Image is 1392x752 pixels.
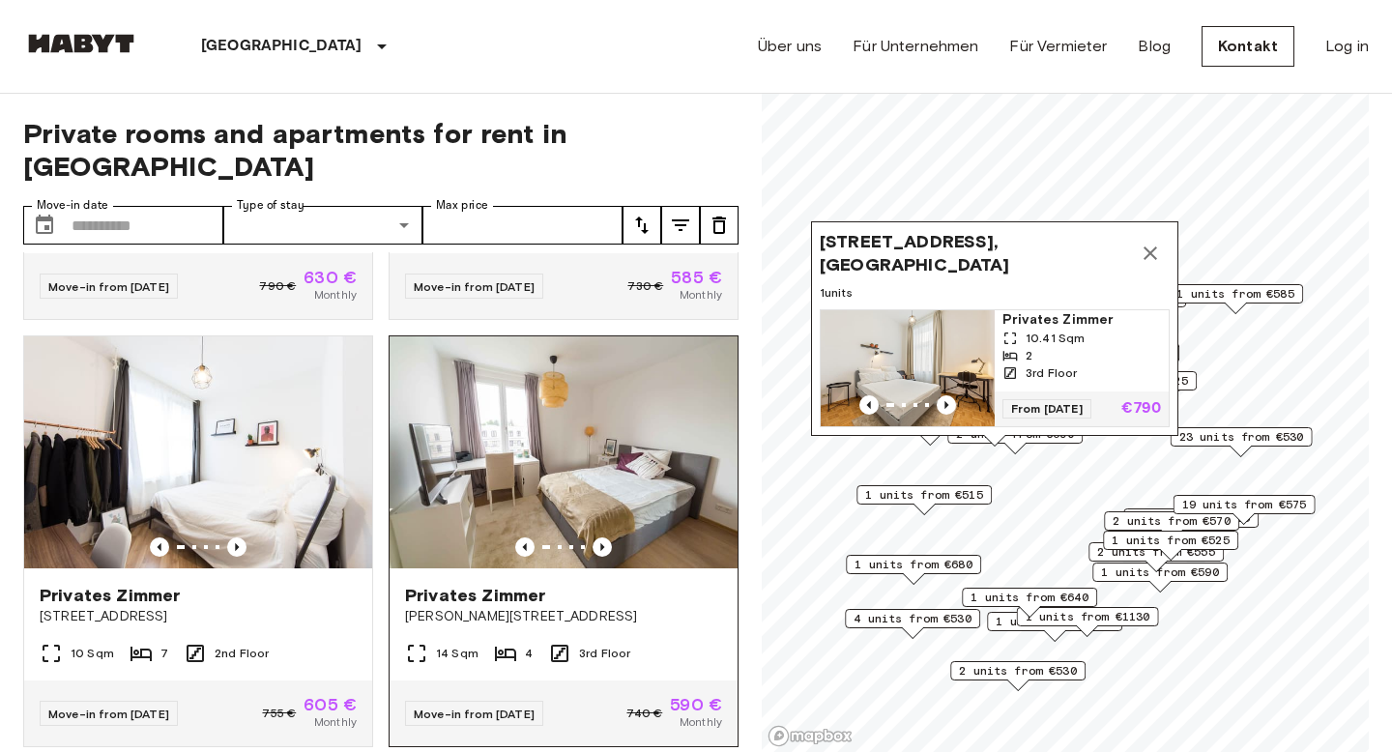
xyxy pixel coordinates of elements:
span: 1 units from €640 [971,589,1088,606]
span: Move-in from [DATE] [48,707,169,721]
label: Type of stay [237,197,304,214]
span: 755 € [262,705,296,722]
a: Log in [1325,35,1369,58]
p: [GEOGRAPHIC_DATA] [201,35,362,58]
button: tune [700,206,739,245]
span: 2nd Floor [215,645,269,662]
span: 1 units from €515 [865,486,983,504]
img: Habyt [23,34,139,53]
div: Map marker [1104,511,1239,541]
label: Max price [436,197,488,214]
span: 3 units from €605 [1132,509,1250,527]
span: Monthly [314,286,357,304]
span: 2 units from €555 [1097,543,1215,561]
span: Monthly [314,713,357,731]
a: Kontakt [1202,26,1294,67]
span: 1 units from €1130 [1026,608,1150,625]
span: 1 units [820,284,1170,302]
div: Map marker [1174,495,1316,525]
button: Previous image [593,537,612,557]
div: Map marker [1017,607,1159,637]
span: 1 units from €590 [1101,564,1219,581]
div: Map marker [1171,427,1313,457]
button: Choose date [25,206,64,245]
button: Previous image [859,395,879,415]
div: Map marker [987,612,1122,642]
p: €790 [1121,401,1161,417]
span: From [DATE] [1002,399,1091,419]
span: 3rd Floor [579,645,630,662]
span: Move-in from [DATE] [414,279,535,294]
a: Marketing picture of unit DE-01-018-001-04HPrevious imagePrevious imagePrivates Zimmer[STREET_ADD... [23,335,373,747]
button: Previous image [937,395,956,415]
span: 585 € [671,269,722,286]
span: Privates Zimmer [1002,310,1161,330]
span: 10.41 Sqm [1026,330,1085,347]
span: 605 € [304,696,357,713]
a: Marketing picture of unit DE-01-015-001-01HPrevious imagePrevious imagePrivates Zimmer10.41 Sqm23... [820,309,1170,427]
span: 19 units from €575 [1182,496,1307,513]
span: 590 € [670,696,722,713]
span: 23 units from €530 [1179,428,1304,446]
span: 1 units from €585 [1176,285,1294,303]
span: 630 € [304,269,357,286]
img: Marketing picture of unit DE-01-015-001-01H [821,310,995,426]
span: [PERSON_NAME][STREET_ADDRESS] [405,607,722,626]
a: Mapbox logo [768,725,853,747]
a: Blog [1138,35,1171,58]
div: Map marker [856,485,992,515]
a: Über uns [758,35,822,58]
span: 740 € [626,705,662,722]
span: 3rd Floor [1026,364,1077,382]
span: Privates Zimmer [40,584,180,607]
div: Map marker [1088,542,1224,572]
div: Map marker [1092,563,1228,593]
div: Map marker [811,221,1178,447]
button: tune [661,206,700,245]
button: Previous image [515,537,535,557]
span: 14 Sqm [436,645,478,662]
span: 7 [160,645,168,662]
span: [STREET_ADDRESS], [GEOGRAPHIC_DATA] [820,230,1131,276]
span: Private rooms and apartments for rent in [GEOGRAPHIC_DATA] [23,117,739,183]
a: Für Vermieter [1009,35,1107,58]
span: 1 units from €525 [1112,532,1230,549]
span: Move-in from [DATE] [48,279,169,294]
span: Monthly [680,713,722,731]
img: Marketing picture of unit DE-01-007-005-04HF [390,336,738,568]
a: Marketing picture of unit DE-01-007-005-04HFPrevious imagePrevious imagePrivates Zimmer[PERSON_NA... [389,335,739,747]
div: Map marker [1103,531,1238,561]
span: 4 units from €530 [854,610,971,627]
span: Monthly [680,286,722,304]
span: 2 units from €530 [959,662,1077,680]
div: Map marker [845,609,980,639]
span: 1 units from €570 [996,613,1114,630]
img: Marketing picture of unit DE-01-018-001-04H [24,336,372,568]
span: 2 units from €570 [1113,512,1231,530]
button: Previous image [227,537,246,557]
span: 10 Sqm [71,645,114,662]
div: Map marker [846,555,981,585]
label: Move-in date [37,197,108,214]
div: Map marker [950,661,1086,691]
span: 730 € [627,277,663,295]
span: Move-in from [DATE] [414,707,535,721]
button: tune [623,206,661,245]
div: Map marker [1168,284,1303,314]
div: Map marker [962,588,1097,618]
span: 2 [1026,347,1032,364]
button: Previous image [150,537,169,557]
span: 4 [525,645,533,662]
div: Map marker [1123,508,1259,538]
span: 790 € [259,277,296,295]
a: Für Unternehmen [853,35,978,58]
span: 1 units from €625 [1070,372,1188,390]
span: Privates Zimmer [405,584,545,607]
span: 1 units from €680 [855,556,972,573]
span: [STREET_ADDRESS] [40,607,357,626]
